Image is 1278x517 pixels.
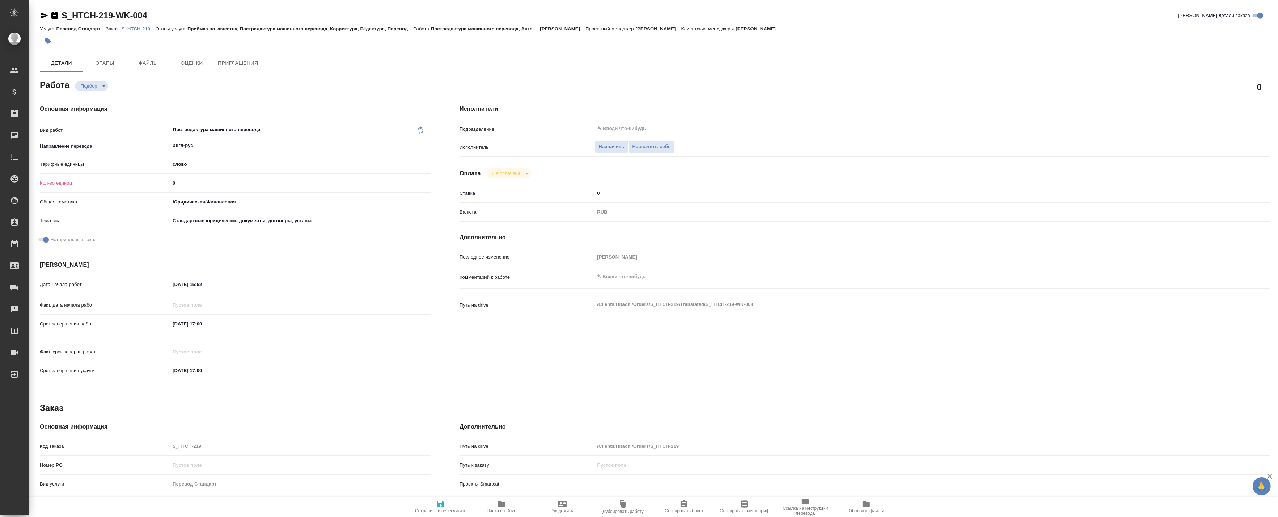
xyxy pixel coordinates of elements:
[736,26,781,31] p: [PERSON_NAME]
[174,59,209,68] span: Оценки
[594,188,1202,198] input: ✎ Введи что-нибудь
[40,320,170,328] p: Срок завершения работ
[460,105,1270,113] h4: Исполнители
[487,168,531,178] div: Подбор
[170,365,233,376] input: ✎ Введи что-нибудь
[40,261,431,269] h4: [PERSON_NAME]
[106,26,121,31] p: Заказ:
[849,508,884,513] span: Обновить файлы
[460,233,1270,242] h4: Дополнительно
[40,348,170,356] p: Факт. срок заверш. работ
[460,144,594,151] p: Исполнитель
[170,178,431,188] input: ✎ Введи что-нибудь
[50,236,96,243] span: Нотариальный заказ
[629,140,675,153] button: Назначить себя
[170,441,431,451] input: Пустое поле
[585,26,635,31] p: Проектный менеджер
[594,140,628,153] button: Назначить
[681,26,736,31] p: Клиентские менеджеры
[1256,479,1268,494] span: 🙏
[170,346,233,357] input: Пустое поле
[427,145,428,146] button: Open
[714,497,775,517] button: Скопировать мини-бриф
[632,143,671,151] span: Назначить себя
[40,33,56,49] button: Добавить тэг
[460,209,594,216] p: Валюта
[460,462,594,469] p: Путь к заказу
[40,143,170,150] p: Направление перевода
[218,59,258,68] span: Приглашения
[170,215,431,227] div: Стандартные юридические документы, договоры, уставы
[122,25,156,31] a: S_HTCH-219
[40,127,170,134] p: Вид работ
[40,302,170,309] p: Факт. дата начала работ
[490,170,522,176] button: Не оплачена
[460,126,594,133] p: Подразделение
[602,509,644,514] span: Дублировать работу
[665,508,703,513] span: Скопировать бриф
[460,274,594,281] p: Комментарий к работе
[460,253,594,261] p: Последнее изменение
[1198,128,1200,129] button: Open
[40,11,48,20] button: Скопировать ссылку для ЯМессенджера
[50,11,59,20] button: Скопировать ссылку
[40,26,56,31] p: Услуга
[598,143,624,151] span: Назначить
[75,81,108,91] div: Подбор
[56,26,106,31] p: Перевод Стандарт
[597,124,1176,133] input: ✎ Введи что-нибудь
[720,508,769,513] span: Скопировать мини-бриф
[487,508,516,513] span: Папка на Drive
[594,298,1202,311] textarea: /Clients/Hitachi/Orders/S_HTCH-219/Translated/S_HTCH-219-WK-004
[40,180,170,187] p: Кол-во единиц
[594,460,1202,470] input: Пустое поле
[460,190,594,197] p: Ставка
[594,206,1202,218] div: RUB
[413,26,431,31] p: Работа
[551,508,573,513] span: Уведомить
[532,497,593,517] button: Уведомить
[187,26,413,31] p: Приёмка по качеству, Постредактура машинного перевода, Корректура, Редактура, Перевод
[40,78,69,91] h2: Работа
[779,506,831,516] span: Ссылка на инструкции перевода
[1253,477,1271,495] button: 🙏
[40,480,170,488] p: Вид услуги
[40,161,170,168] p: Тарифные единицы
[122,26,156,31] p: S_HTCH-219
[40,281,170,288] p: Дата начала работ
[431,26,585,31] p: Постредактура машинного перевода, Англ → [PERSON_NAME]
[44,59,79,68] span: Детали
[170,460,431,470] input: Пустое поле
[460,169,481,178] h4: Оплата
[40,462,170,469] p: Номер РО
[594,252,1202,262] input: Пустое поле
[40,217,170,224] p: Тематика
[410,497,471,517] button: Сохранить и пересчитать
[415,508,466,513] span: Сохранить и пересчитать
[836,497,897,517] button: Обновить файлы
[40,367,170,374] p: Срок завершения услуги
[460,480,594,488] p: Проекты Smartcat
[460,423,1270,431] h4: Дополнительно
[40,423,431,431] h4: Основная информация
[775,497,836,517] button: Ссылка на инструкции перевода
[79,83,100,89] button: Подбор
[653,497,714,517] button: Скопировать бриф
[170,319,233,329] input: ✎ Введи что-нибудь
[170,158,431,171] div: слово
[156,26,187,31] p: Этапы услуги
[88,59,122,68] span: Этапы
[471,497,532,517] button: Папка на Drive
[636,26,681,31] p: [PERSON_NAME]
[170,196,431,208] div: Юридическая/Финансовая
[62,10,147,20] a: S_HTCH-219-WK-004
[593,497,653,517] button: Дублировать работу
[40,198,170,206] p: Общая тематика
[460,302,594,309] p: Путь на drive
[40,402,63,414] h2: Заказ
[460,443,594,450] p: Путь на drive
[40,443,170,450] p: Код заказа
[170,279,233,290] input: ✎ Введи что-нибудь
[1257,81,1262,93] h2: 0
[170,300,233,310] input: Пустое поле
